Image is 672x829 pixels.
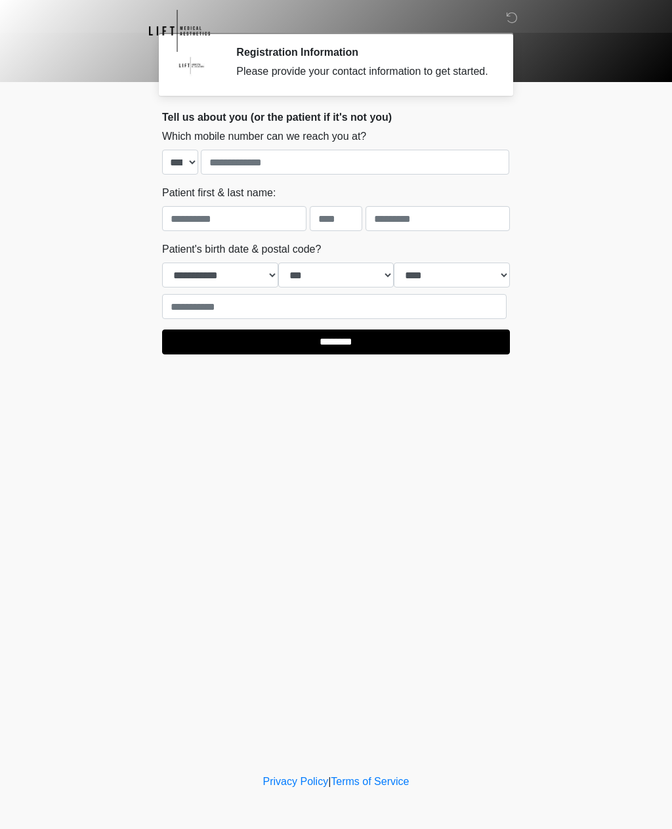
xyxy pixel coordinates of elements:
label: Which mobile number can we reach you at? [162,129,366,144]
img: Agent Avatar [172,46,211,85]
a: | [328,776,331,787]
a: Terms of Service [331,776,409,787]
label: Patient first & last name: [162,185,276,201]
a: Privacy Policy [263,776,329,787]
div: Please provide your contact information to get started. [236,64,490,79]
h2: Tell us about you (or the patient if it's not you) [162,111,510,123]
label: Patient's birth date & postal code? [162,242,321,257]
img: Lift Medical Aesthetics Logo [149,10,210,52]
